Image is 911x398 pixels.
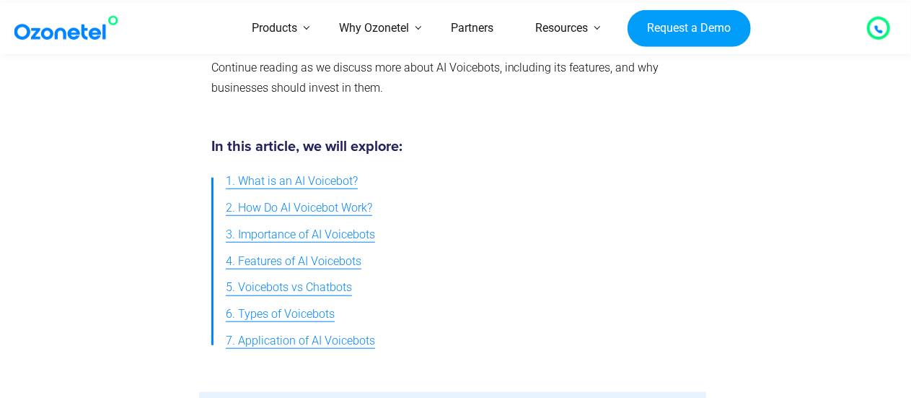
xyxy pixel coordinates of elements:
a: Request a Demo [628,9,751,47]
span: 1. What is an AI Voicebot? [226,171,358,192]
a: 5. Voicebots vs Chatbots [226,274,352,301]
span: 2. How Do AI Voicebot Work? [226,198,372,219]
a: Partners [431,3,515,54]
a: 1. What is an AI Voicebot? [226,168,358,195]
span: 6. Types of Voicebots [226,304,335,325]
a: 2. How Do AI Voicebot Work? [226,195,372,222]
span: 5. Voicebots vs Chatbots [226,277,352,298]
a: 3. Importance of AI Voicebots [226,222,375,248]
a: Resources [515,3,609,54]
h5: In this article, we will explore: [211,139,695,154]
a: 7. Application of AI Voicebots [226,328,375,355]
span: 3. Importance of AI Voicebots [226,225,375,246]
a: 6. Types of Voicebots [226,301,335,328]
span: 7. Application of AI Voicebots [226,331,375,352]
span: 4. Features of AI Voicebots [226,251,361,272]
a: Products [232,3,319,54]
a: Why Ozonetel [319,3,431,54]
span: Continue reading as we discuss more about AI Voicebots, including its features, and why businesse... [211,61,659,95]
a: 4. Features of AI Voicebots [226,248,361,275]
